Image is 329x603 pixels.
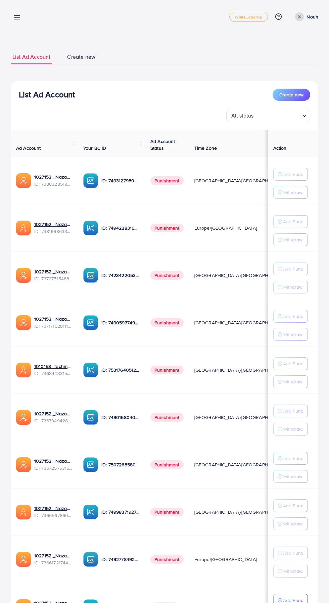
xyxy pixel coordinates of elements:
[150,318,184,327] span: Punishment
[16,552,31,567] img: ic-ads-acc.e4c84228.svg
[83,457,98,472] img: ic-ba-acc.ded83a64.svg
[34,275,73,282] span: ID: 7372751548805726224
[273,357,308,370] button: Add Fund
[150,555,184,564] span: Punishment
[101,319,140,327] p: ID: 7490597749134508040
[101,366,140,374] p: ID: 7531764051207716871
[230,111,255,121] span: All status
[226,109,310,122] div: Search for option
[194,556,257,563] span: Europe/[GEOGRAPHIC_DATA]
[273,375,308,388] button: Withdraw
[34,512,73,519] span: ID: 7366567860828749825
[101,413,140,421] p: ID: 7490158040596217873
[34,316,73,322] a: 1027152 _Nazaagency_04
[101,461,140,469] p: ID: 7507268580682137618
[16,173,31,188] img: ic-ads-acc.e4c84228.svg
[283,472,302,480] p: Withdraw
[101,224,140,232] p: ID: 7494228316518858759
[150,460,184,469] span: Punishment
[194,272,288,279] span: [GEOGRAPHIC_DATA]/[GEOGRAPHIC_DATA]
[16,221,31,235] img: ic-ads-acc.e4c84228.svg
[83,268,98,283] img: ic-ba-acc.ded83a64.svg
[34,417,73,424] span: ID: 7367949428067450896
[16,145,41,151] span: Ad Account
[273,310,308,323] button: Add Fund
[83,552,98,567] img: ic-ba-acc.ded83a64.svg
[283,378,302,386] p: Withdraw
[34,370,73,377] span: ID: 7368443315504726017
[16,363,31,377] img: ic-ads-acc.e4c84228.svg
[194,509,288,515] span: [GEOGRAPHIC_DATA]/[GEOGRAPHIC_DATA]
[283,549,303,557] p: Add Fund
[83,315,98,330] img: ic-ba-acc.ded83a64.svg
[34,174,73,180] a: 1027152 _Nazaagency_019
[256,109,299,121] input: Search for option
[34,174,73,187] div: <span class='underline'>1027152 _Nazaagency_019</span></br>7388328519014645761
[279,91,303,98] span: Create new
[150,224,184,232] span: Punishment
[194,145,217,151] span: Time Zone
[283,567,302,575] p: Withdraw
[273,405,308,417] button: Add Fund
[150,508,184,516] span: Punishment
[34,323,73,329] span: ID: 7371715281112170513
[194,367,288,373] span: [GEOGRAPHIC_DATA]/[GEOGRAPHIC_DATA]
[34,559,73,566] span: ID: 7366172174454882305
[283,502,303,510] p: Add Fund
[292,12,318,21] a: Nouh
[150,138,175,151] span: Ad Account Status
[34,410,73,424] div: <span class='underline'>1027152 _Nazaagency_003</span></br>7367949428067450896
[83,221,98,235] img: ic-ba-acc.ded83a64.svg
[16,410,31,425] img: ic-ads-acc.e4c84228.svg
[283,360,303,368] p: Add Fund
[67,53,95,61] span: Create new
[283,312,303,320] p: Add Fund
[283,218,303,226] p: Add Fund
[273,168,308,181] button: Add Fund
[273,565,308,577] button: Withdraw
[273,263,308,275] button: Add Fund
[283,425,302,433] p: Withdraw
[273,215,308,228] button: Add Fund
[34,410,73,417] a: 1027152 _Nazaagency_003
[34,465,73,471] span: ID: 7367257631523782657
[12,53,50,61] span: List Ad Account
[273,328,308,341] button: Withdraw
[34,505,73,519] div: <span class='underline'>1027152 _Nazaagency_0051</span></br>7366567860828749825
[273,145,287,151] span: Action
[194,414,288,421] span: [GEOGRAPHIC_DATA]/[GEOGRAPHIC_DATA]
[283,170,303,178] p: Add Fund
[235,15,262,19] span: white_agency
[34,363,73,377] div: <span class='underline'>1010158_Techmanistan pk acc_1715599413927</span></br>7368443315504726017
[34,268,73,275] a: 1027152 _Nazaagency_007
[16,505,31,519] img: ic-ads-acc.e4c84228.svg
[229,12,268,22] a: white_agency
[273,499,308,512] button: Add Fund
[101,177,140,185] p: ID: 7493127980932333584
[283,265,303,273] p: Add Fund
[34,228,73,235] span: ID: 7381668633665093648
[34,268,73,282] div: <span class='underline'>1027152 _Nazaagency_007</span></br>7372751548805726224
[307,13,318,21] p: Nouh
[16,315,31,330] img: ic-ads-acc.e4c84228.svg
[34,458,73,471] div: <span class='underline'>1027152 _Nazaagency_016</span></br>7367257631523782657
[283,520,302,528] p: Withdraw
[273,186,308,199] button: Withdraw
[150,176,184,185] span: Punishment
[283,407,303,415] p: Add Fund
[101,555,140,563] p: ID: 7492778492849930241
[273,89,310,101] button: Create new
[16,457,31,472] img: ic-ads-acc.e4c84228.svg
[34,458,73,464] a: 1027152 _Nazaagency_016
[150,271,184,280] span: Punishment
[83,410,98,425] img: ic-ba-acc.ded83a64.svg
[150,413,184,422] span: Punishment
[273,547,308,559] button: Add Fund
[150,366,184,374] span: Punishment
[16,268,31,283] img: ic-ads-acc.e4c84228.svg
[34,363,73,370] a: 1010158_Techmanistan pk acc_1715599413927
[34,552,73,566] div: <span class='underline'>1027152 _Nazaagency_018</span></br>7366172174454882305
[19,90,75,99] h3: List Ad Account
[83,145,106,151] span: Your BC ID
[283,188,302,196] p: Withdraw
